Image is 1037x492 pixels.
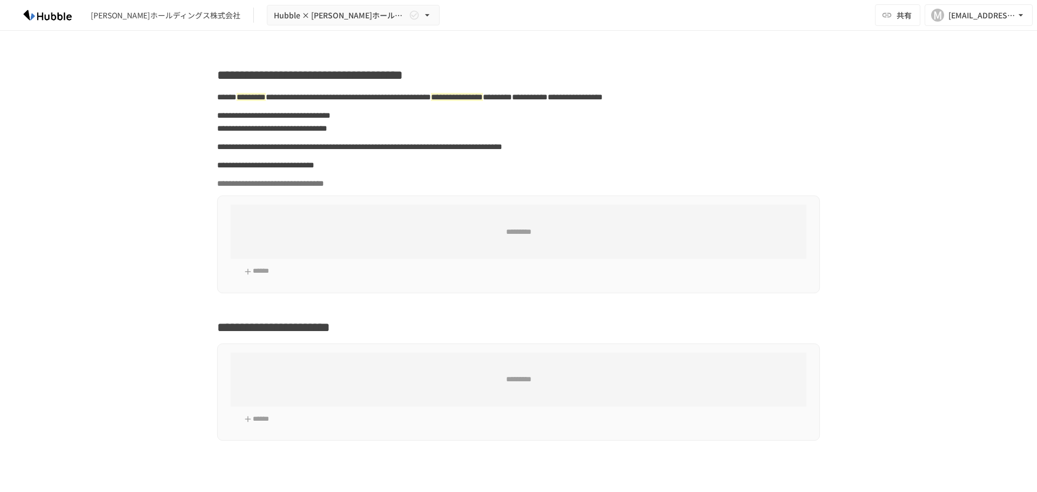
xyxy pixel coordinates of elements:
[13,6,82,24] img: HzDRNkGCf7KYO4GfwKnzITak6oVsp5RHeZBEM1dQFiQ
[925,4,1033,26] button: M[EMAIL_ADDRESS][DOMAIN_NAME]
[897,9,912,21] span: 共有
[931,9,944,22] div: M
[91,10,240,21] div: [PERSON_NAME]ホールディングス株式会社
[948,9,1015,22] div: [EMAIL_ADDRESS][DOMAIN_NAME]
[267,5,440,26] button: Hubble × [PERSON_NAME]ホールディングス株式会社 オンボーディングプロジェクト
[875,4,920,26] button: 共有
[274,9,407,22] span: Hubble × [PERSON_NAME]ホールディングス株式会社 オンボーディングプロジェクト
